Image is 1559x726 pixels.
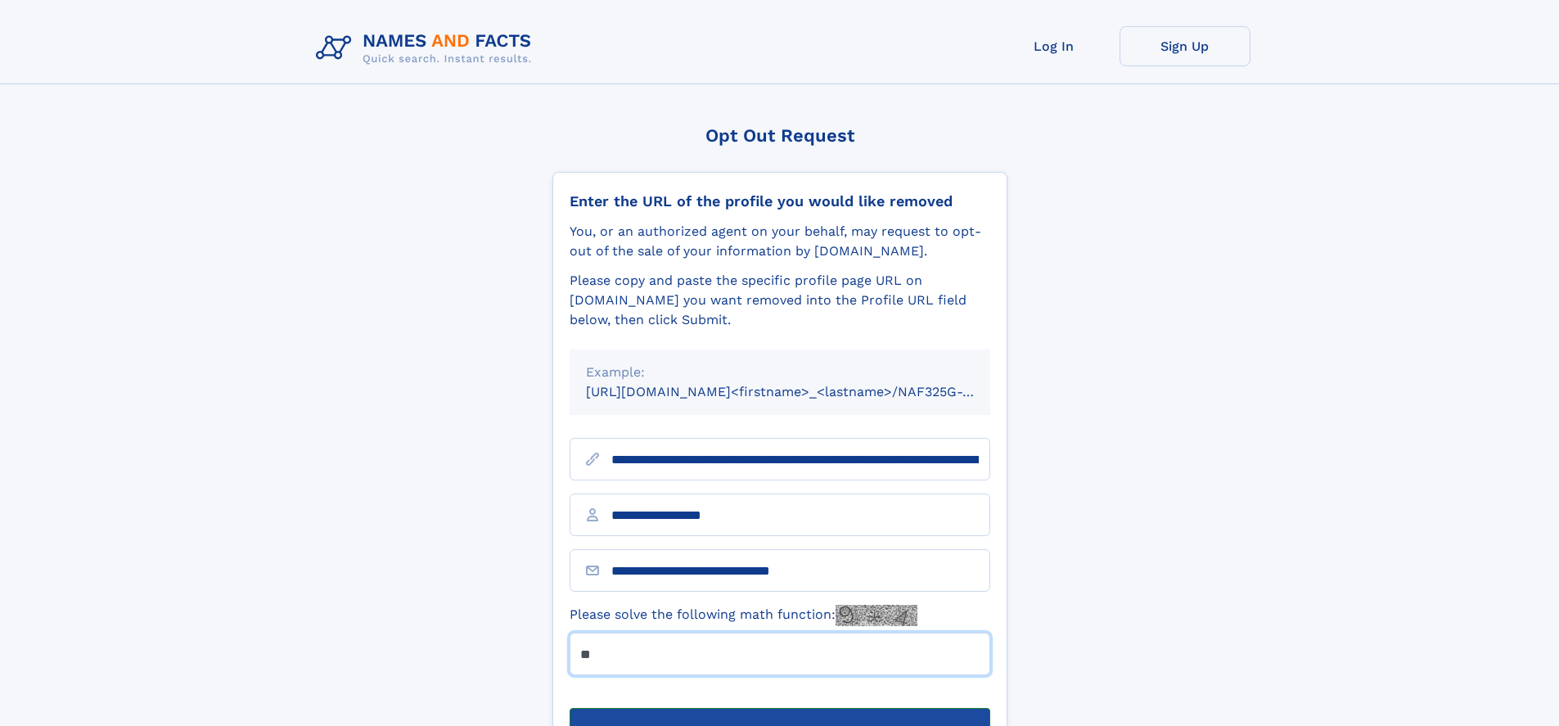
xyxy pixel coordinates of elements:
[586,384,1021,399] small: [URL][DOMAIN_NAME]<firstname>_<lastname>/NAF325G-xxxxxxxx
[586,363,974,382] div: Example:
[309,26,545,70] img: Logo Names and Facts
[570,222,990,261] div: You, or an authorized agent on your behalf, may request to opt-out of the sale of your informatio...
[570,271,990,330] div: Please copy and paste the specific profile page URL on [DOMAIN_NAME] you want removed into the Pr...
[1120,26,1250,66] a: Sign Up
[570,192,990,210] div: Enter the URL of the profile you would like removed
[570,605,917,626] label: Please solve the following math function:
[989,26,1120,66] a: Log In
[552,125,1007,146] div: Opt Out Request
